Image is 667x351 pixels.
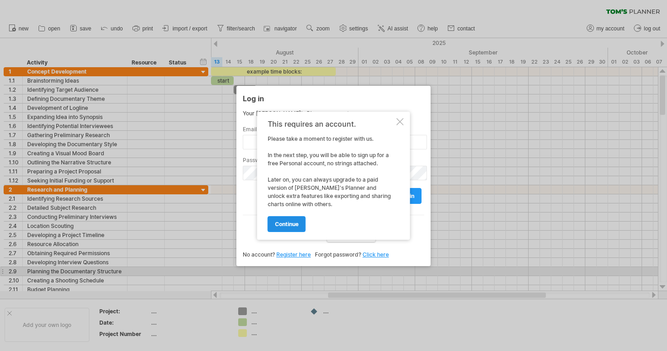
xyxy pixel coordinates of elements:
a: Register here [276,251,311,258]
label: Email: [243,126,424,133]
span: Forgot password? [315,251,361,258]
span: No account? [243,251,275,258]
a: Click here [363,251,389,258]
a: continue [268,216,306,232]
div: Log in [243,90,424,106]
label: Password: [243,157,424,163]
div: This requires an account. [268,120,395,128]
div: Your [PERSON_NAME]'s Planner account: [243,110,424,117]
div: Please take a moment to register with us. In the next step, you will be able to sign up for a fre... [268,120,395,232]
span: continue [275,221,299,227]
